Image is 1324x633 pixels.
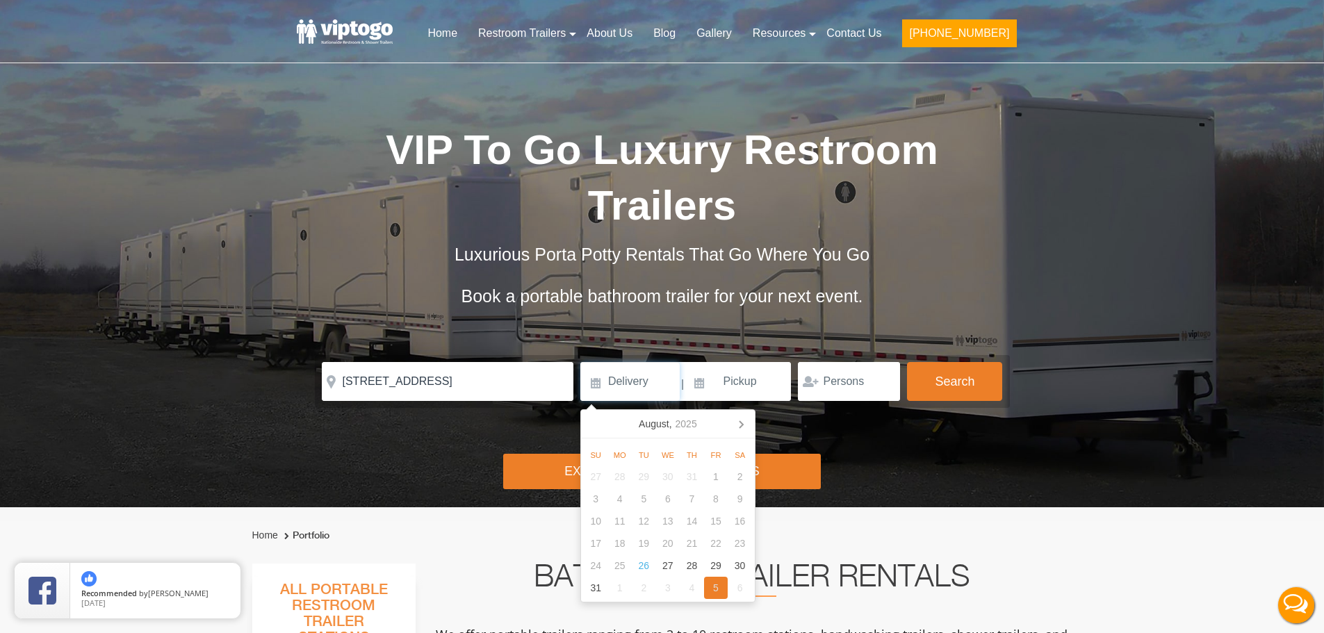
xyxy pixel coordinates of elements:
[798,362,900,401] input: Persons
[704,466,728,488] div: 1
[1268,577,1324,633] button: Live Chat
[607,532,632,554] div: 18
[632,577,656,599] div: 2
[907,362,1002,401] button: Search
[704,577,728,599] div: 5
[148,588,209,598] span: [PERSON_NAME]
[704,447,728,463] div: Fr
[704,532,728,554] div: 22
[656,488,680,510] div: 6
[81,588,137,598] span: Recommended
[607,577,632,599] div: 1
[28,577,56,605] img: Review Rating
[680,466,704,488] div: 31
[584,466,608,488] div: 27
[633,413,703,435] div: August,
[902,19,1016,47] button: [PHONE_NUMBER]
[81,598,106,608] span: [DATE]
[434,564,1070,597] h2: Bathroom Trailer Rentals
[676,416,697,432] i: 2025
[607,447,632,463] div: Mo
[728,577,752,599] div: 6
[704,488,728,510] div: 8
[607,510,632,532] div: 11
[704,510,728,532] div: 15
[607,554,632,577] div: 25
[503,454,821,489] div: Explore Restroom Trailers
[680,554,704,577] div: 28
[455,245,869,264] span: Luxurious Porta Potty Rentals That Go Where You Go
[728,510,752,532] div: 16
[728,532,752,554] div: 23
[632,466,656,488] div: 29
[680,532,704,554] div: 21
[686,18,742,49] a: Gallery
[417,18,468,49] a: Home
[252,529,278,541] a: Home
[643,18,686,49] a: Blog
[728,466,752,488] div: 2
[468,18,576,49] a: Restroom Trailers
[81,589,229,599] span: by
[656,447,680,463] div: We
[584,447,608,463] div: Su
[680,577,704,599] div: 4
[742,18,816,49] a: Resources
[656,466,680,488] div: 30
[461,286,863,306] span: Book a portable bathroom trailer for your next event.
[704,554,728,577] div: 29
[892,18,1027,56] a: [PHONE_NUMBER]
[632,532,656,554] div: 19
[681,362,684,406] span: |
[281,527,329,544] li: Portfolio
[656,554,680,577] div: 27
[680,488,704,510] div: 7
[584,532,608,554] div: 17
[816,18,892,49] a: Contact Us
[584,488,608,510] div: 3
[680,447,704,463] div: Th
[728,447,752,463] div: Sa
[81,571,97,586] img: thumbs up icon
[584,554,608,577] div: 24
[728,488,752,510] div: 9
[580,362,680,401] input: Delivery
[584,510,608,532] div: 10
[632,488,656,510] div: 5
[728,554,752,577] div: 30
[656,510,680,532] div: 13
[607,466,632,488] div: 28
[607,488,632,510] div: 4
[656,577,680,599] div: 3
[632,510,656,532] div: 12
[386,126,938,229] span: VIP To Go Luxury Restroom Trailers
[686,362,792,401] input: Pickup
[656,532,680,554] div: 20
[576,18,643,49] a: About Us
[680,510,704,532] div: 14
[632,554,656,577] div: 26
[584,577,608,599] div: 31
[632,447,656,463] div: Tu
[322,362,573,401] input: Where do you need your restroom?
